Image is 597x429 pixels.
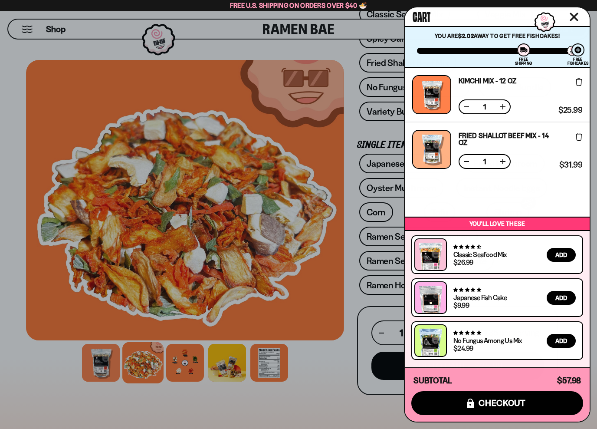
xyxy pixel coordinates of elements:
div: Free Fishcakes [567,57,589,65]
p: You’ll love these [407,220,587,228]
div: Free Shipping [515,57,532,65]
span: 1 [478,103,492,110]
span: Add [555,295,567,301]
div: $9.99 [453,302,469,309]
button: checkout [411,391,583,415]
div: $24.99 [453,345,473,352]
span: 5.00 stars [453,330,481,336]
button: Add [547,291,576,305]
span: Add [555,338,567,344]
span: Free U.S. Shipping on Orders over $40 🍜 [230,1,367,10]
a: No Fungus Among Us Mix [453,336,522,345]
h4: Subtotal [413,376,452,385]
p: You are away to get Free Fishcakes! [417,32,577,39]
a: Fried Shallot Beef Mix - 14 OZ [459,132,556,146]
span: 4.68 stars [453,244,481,250]
span: $31.99 [559,161,582,169]
button: Add [547,248,576,262]
a: Kimchi Mix - 12 OZ [459,77,516,84]
span: $57.98 [557,376,581,386]
span: 4.76 stars [453,287,481,293]
a: Japanese Fish Cake [453,293,507,302]
button: Close cart [567,10,581,23]
strong: $2.02 [458,32,474,39]
button: Add [547,334,576,348]
div: $26.99 [453,259,473,266]
span: checkout [479,398,526,408]
span: Add [555,252,567,258]
a: Classic Seafood Mix [453,250,507,259]
span: $25.99 [558,106,582,114]
span: Cart [413,7,430,24]
span: 1 [478,158,492,165]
